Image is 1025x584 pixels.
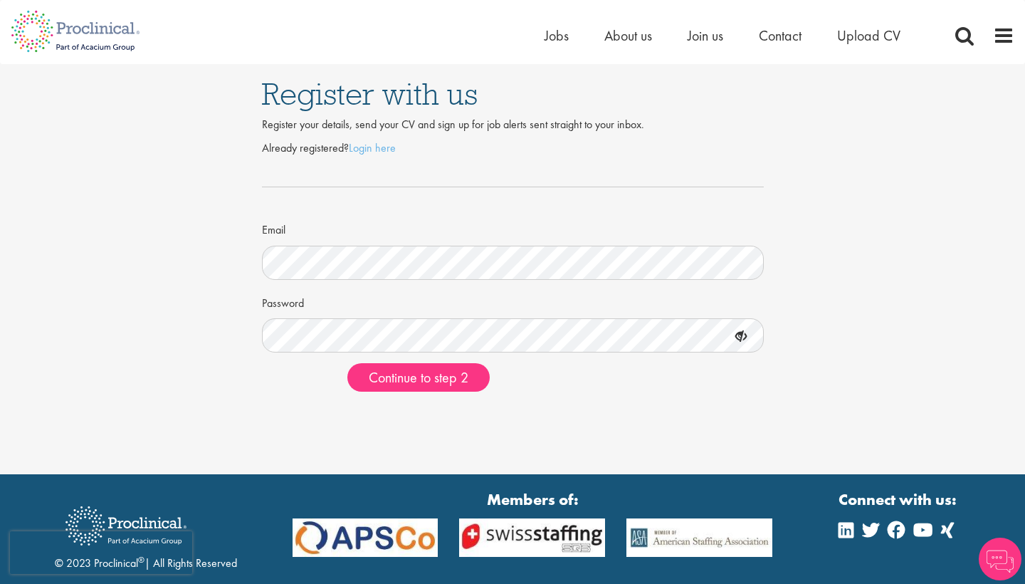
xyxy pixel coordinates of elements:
div: Register your details, send your CV and sign up for job alerts sent straight to your inbox. [262,117,764,133]
a: Upload CV [837,26,900,45]
iframe: reCAPTCHA [10,531,192,574]
a: Join us [688,26,723,45]
img: APSCo [616,518,783,557]
img: APSCo [448,518,616,557]
span: Continue to step 2 [369,368,468,387]
button: Continue to step 2 [347,363,490,392]
p: Already registered? [262,140,764,157]
label: Password [262,291,304,312]
h1: Register with us [262,78,764,110]
img: APSCo [282,518,449,557]
a: Login here [349,140,396,155]
strong: Members of: [293,489,773,511]
a: About us [604,26,652,45]
a: Contact [759,26,801,45]
img: Chatbot [979,538,1021,580]
img: Proclinical Recruitment [55,496,197,556]
div: © 2023 Proclinical | All Rights Reserved [55,496,237,572]
strong: Connect with us: [839,489,960,511]
a: Jobs [545,26,569,45]
label: Email [262,217,285,239]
